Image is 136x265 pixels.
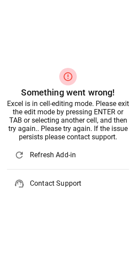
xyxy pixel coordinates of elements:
span: error_outline [63,71,73,82]
span: refresh [14,150,25,160]
span: Contact Support [30,178,122,189]
span: support_agent [14,178,25,189]
span: Refresh Add-in [30,150,122,160]
h6: Something went wrong! [7,85,129,99]
div: Excel is in cell-editing mode. Please exit the edit mode by pressing ENTER or TAB or selecting an... [7,99,129,141]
